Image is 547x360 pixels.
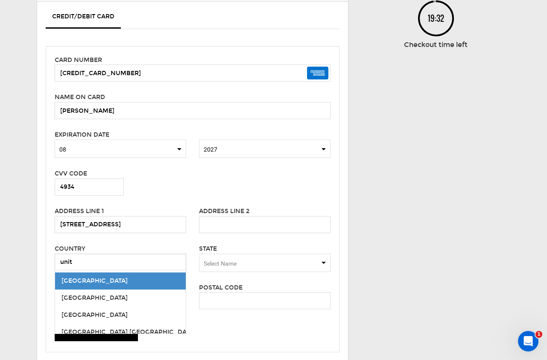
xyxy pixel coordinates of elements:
label: State [199,245,217,253]
label: Postal Code [199,284,243,292]
label: Country [55,245,85,253]
span: Select Name [204,260,237,267]
span: Select box activate [199,254,331,272]
span: Select box activate [55,140,186,158]
span: [GEOGRAPHIC_DATA] [GEOGRAPHIC_DATA] [61,328,196,336]
p: Checkout time left [404,40,468,50]
span: [GEOGRAPHIC_DATA] [61,294,128,301]
span: [GEOGRAPHIC_DATA] [61,311,128,319]
span: 2027 [204,145,326,154]
a: Credit/Debit Card [46,8,121,29]
text: 19:32 [428,13,444,24]
span: [GEOGRAPHIC_DATA] [61,277,128,284]
label: CVV Code [55,170,87,178]
label: Address Line 1 [55,207,104,216]
span: 1 [535,331,542,338]
iframe: Intercom live chat [518,331,538,351]
input: Select box [55,254,186,271]
label: Name on card [55,93,105,102]
label: Card number [55,56,102,64]
label: Address Line 2 [199,207,249,216]
span: 08 [59,145,181,154]
span: Select box activate [199,140,331,158]
img: american-express-dark.svg [307,67,328,79]
label: Expiration Date [55,131,109,139]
